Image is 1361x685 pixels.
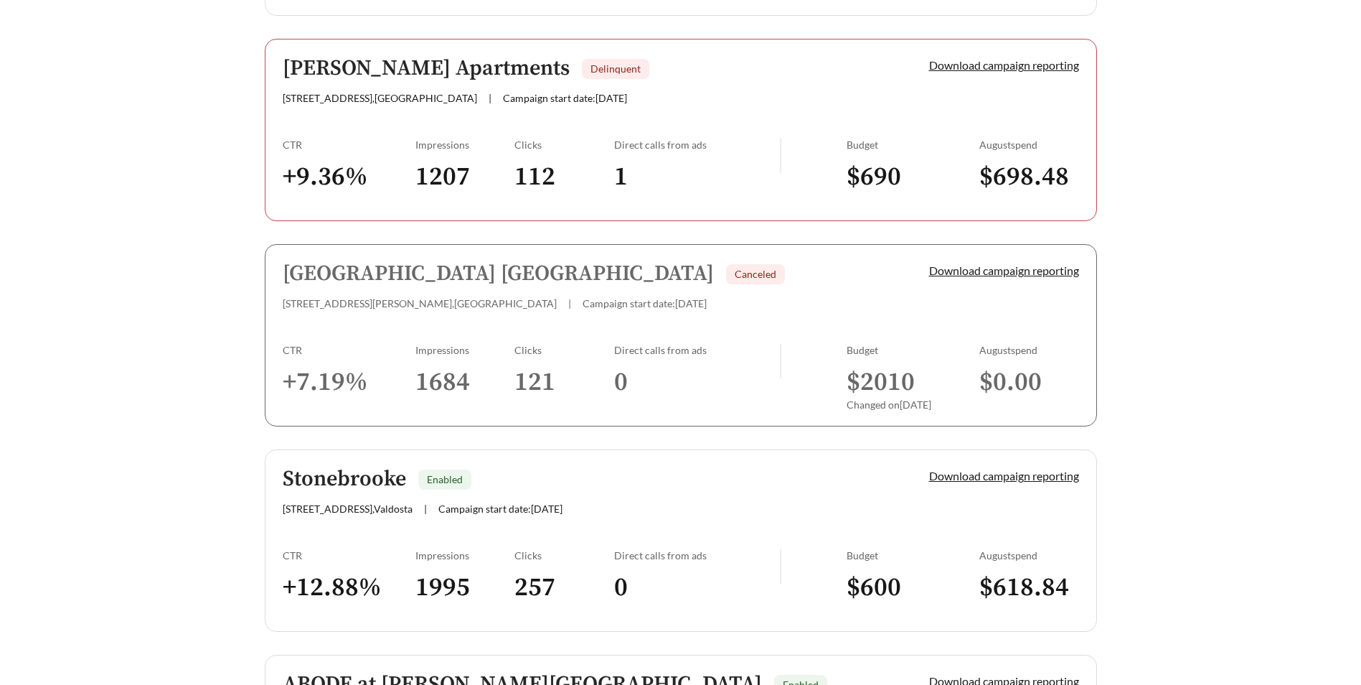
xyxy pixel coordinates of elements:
span: Canceled [735,268,776,280]
span: Campaign start date: [DATE] [438,503,562,515]
div: Clicks [514,549,614,561]
h3: 0 [614,572,780,604]
h3: + 12.88 % [283,572,415,604]
div: Clicks [514,344,614,356]
h3: $ 618.84 [979,572,1079,604]
a: Download campaign reporting [929,58,1079,72]
h3: $ 600 [847,572,979,604]
span: [STREET_ADDRESS][PERSON_NAME] , [GEOGRAPHIC_DATA] [283,297,557,309]
span: Enabled [427,473,463,485]
h5: Stonebrooke [283,467,406,491]
h3: 1 [614,161,780,193]
div: Changed on [DATE] [847,399,979,411]
div: Budget [847,344,979,356]
h3: + 7.19 % [283,366,415,399]
span: | [489,92,491,104]
h3: 112 [514,161,614,193]
a: Download campaign reporting [929,264,1079,277]
h3: 1207 [415,161,515,193]
div: Budget [847,549,979,561]
h3: $ 690 [847,161,979,193]
h3: 257 [514,572,614,604]
img: line [780,344,781,378]
div: Impressions [415,344,515,356]
span: Campaign start date: [DATE] [503,92,627,104]
h3: $ 698.48 [979,161,1079,193]
h3: $ 0.00 [979,366,1079,399]
a: [PERSON_NAME] ApartmentsDelinquent[STREET_ADDRESS],[GEOGRAPHIC_DATA]|Campaign start date:[DATE]Do... [265,39,1097,221]
a: StonebrookeEnabled[STREET_ADDRESS],Valdosta|Campaign start date:[DATE]Download campaign reporting... [265,449,1097,632]
div: August spend [979,344,1079,356]
h5: [PERSON_NAME] Apartments [283,57,570,80]
div: Clicks [514,139,614,151]
div: Impressions [415,139,515,151]
div: CTR [283,139,415,151]
div: CTR [283,344,415,356]
span: [STREET_ADDRESS] , Valdosta [283,503,413,515]
div: August spend [979,139,1079,151]
h3: 121 [514,366,614,399]
span: | [424,503,427,515]
div: Direct calls from ads [614,344,780,356]
span: Campaign start date: [DATE] [583,297,707,309]
span: Delinquent [590,62,641,75]
div: CTR [283,549,415,561]
div: Budget [847,139,979,151]
h3: $ 2010 [847,366,979,399]
span: | [568,297,571,309]
a: [GEOGRAPHIC_DATA] [GEOGRAPHIC_DATA]Canceled[STREET_ADDRESS][PERSON_NAME],[GEOGRAPHIC_DATA]|Campai... [265,244,1097,427]
h3: + 9.36 % [283,161,415,193]
img: line [780,139,781,173]
img: line [780,549,781,584]
h3: 0 [614,366,780,399]
h3: 1684 [415,366,515,399]
div: Direct calls from ads [614,549,780,561]
h3: 1995 [415,572,515,604]
span: [STREET_ADDRESS] , [GEOGRAPHIC_DATA] [283,92,477,104]
h5: [GEOGRAPHIC_DATA] [GEOGRAPHIC_DATA] [283,262,714,286]
a: Download campaign reporting [929,469,1079,483]
div: Impressions [415,549,515,561]
div: August spend [979,549,1079,561]
div: Direct calls from ads [614,139,780,151]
